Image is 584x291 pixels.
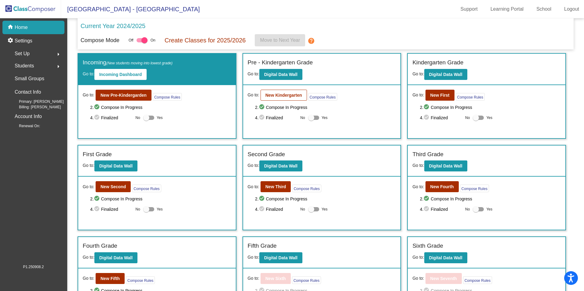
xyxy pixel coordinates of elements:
span: Go to: [83,92,94,98]
span: Go to: [412,184,424,190]
mat-icon: check_circle [259,206,266,213]
span: No [465,115,470,120]
button: New Seventh [425,273,462,284]
span: Go to: [83,163,94,168]
mat-icon: help [308,37,315,45]
b: Digital Data Wall [264,255,297,260]
button: New Second [96,181,131,192]
button: Compose Rules [463,276,492,284]
label: Sixth Grade [412,242,443,250]
span: Go to: [248,275,259,282]
span: 2. Compose In Progress [255,104,396,111]
mat-icon: check_circle [259,104,266,111]
span: Renewal On: [9,123,40,129]
button: Digital Data Wall [424,69,467,80]
span: Go to: [83,275,94,282]
mat-icon: check_circle [423,114,431,121]
b: Digital Data Wall [99,163,133,168]
button: Digital Data Wall [259,69,302,80]
button: New Fourth [425,181,459,192]
mat-icon: settings [7,37,15,45]
label: Fifth Grade [248,242,277,250]
span: Go to: [83,184,94,190]
span: Billing: [PERSON_NAME] [9,104,61,110]
button: Incoming Dashboard [94,69,147,80]
span: 4. Finalized [90,114,132,121]
span: Go to: [248,163,259,168]
span: 2. Compose In Progress [255,195,396,203]
button: New Kindergarten [261,90,307,101]
b: New Second [100,184,126,189]
label: Third Grade [412,150,443,159]
b: Digital Data Wall [429,255,462,260]
button: New First [425,90,454,101]
p: Create Classes for 2025/2026 [165,36,246,45]
span: Go to: [83,71,94,76]
button: Move to Next Year [255,34,305,46]
label: First Grade [83,150,112,159]
span: Go to: [412,92,424,98]
button: Digital Data Wall [424,160,467,171]
span: Yes [486,206,492,213]
mat-icon: home [7,24,15,31]
span: 4. Finalized [255,114,297,121]
mat-icon: check_circle [259,195,266,203]
b: Digital Data Wall [264,72,297,77]
button: Compose Rules [308,93,337,101]
mat-icon: check_circle [423,195,431,203]
button: Digital Data Wall [259,252,302,263]
p: Compose Mode [81,36,119,45]
p: Account Info [15,112,42,121]
span: Primary: [PERSON_NAME] [9,99,64,104]
mat-icon: arrow_right [55,51,62,58]
span: Yes [157,206,163,213]
button: New Sixth [261,273,291,284]
button: Compose Rules [126,276,155,284]
span: (New students moving into lowest grade) [106,61,173,65]
span: 2. Compose In Progress [420,104,561,111]
span: 2. Compose In Progress [90,195,231,203]
span: Students [15,62,34,70]
button: Digital Data Wall [94,160,137,171]
span: Yes [157,114,163,121]
b: New First [430,93,450,98]
span: Move to Next Year [260,38,300,43]
a: Logout [559,4,584,14]
button: Compose Rules [460,185,489,192]
label: Pre - Kindergarten Grade [248,58,313,67]
mat-icon: check_circle [94,114,101,121]
b: Digital Data Wall [99,255,133,260]
button: Digital Data Wall [424,252,467,263]
span: Go to: [412,255,424,260]
span: On [151,38,155,43]
p: Small Groups [15,74,44,83]
mat-icon: check_circle [423,104,431,111]
span: Yes [486,114,492,121]
span: Go to: [412,71,424,76]
mat-icon: arrow_right [55,63,62,70]
span: No [465,207,470,212]
button: Compose Rules [132,185,161,192]
span: Yes [322,206,328,213]
mat-icon: check_circle [94,206,101,213]
button: Compose Rules [153,93,182,101]
mat-icon: check_circle [259,114,266,121]
mat-icon: check_circle [94,104,101,111]
mat-icon: check_circle [423,206,431,213]
span: Yes [322,114,328,121]
span: Go to: [248,255,259,260]
b: New Fourth [430,184,454,189]
span: Go to: [412,275,424,282]
p: Contact Info [15,88,41,96]
span: 4. Finalized [90,206,132,213]
span: No [300,115,305,120]
span: Go to: [248,184,259,190]
b: Digital Data Wall [429,163,462,168]
b: New Third [265,184,286,189]
button: New Pre-Kindergarden [96,90,151,101]
b: New Fifth [100,276,120,281]
mat-icon: check_circle [94,195,101,203]
span: No [136,115,140,120]
button: Compose Rules [456,93,485,101]
button: New Fifth [96,273,125,284]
